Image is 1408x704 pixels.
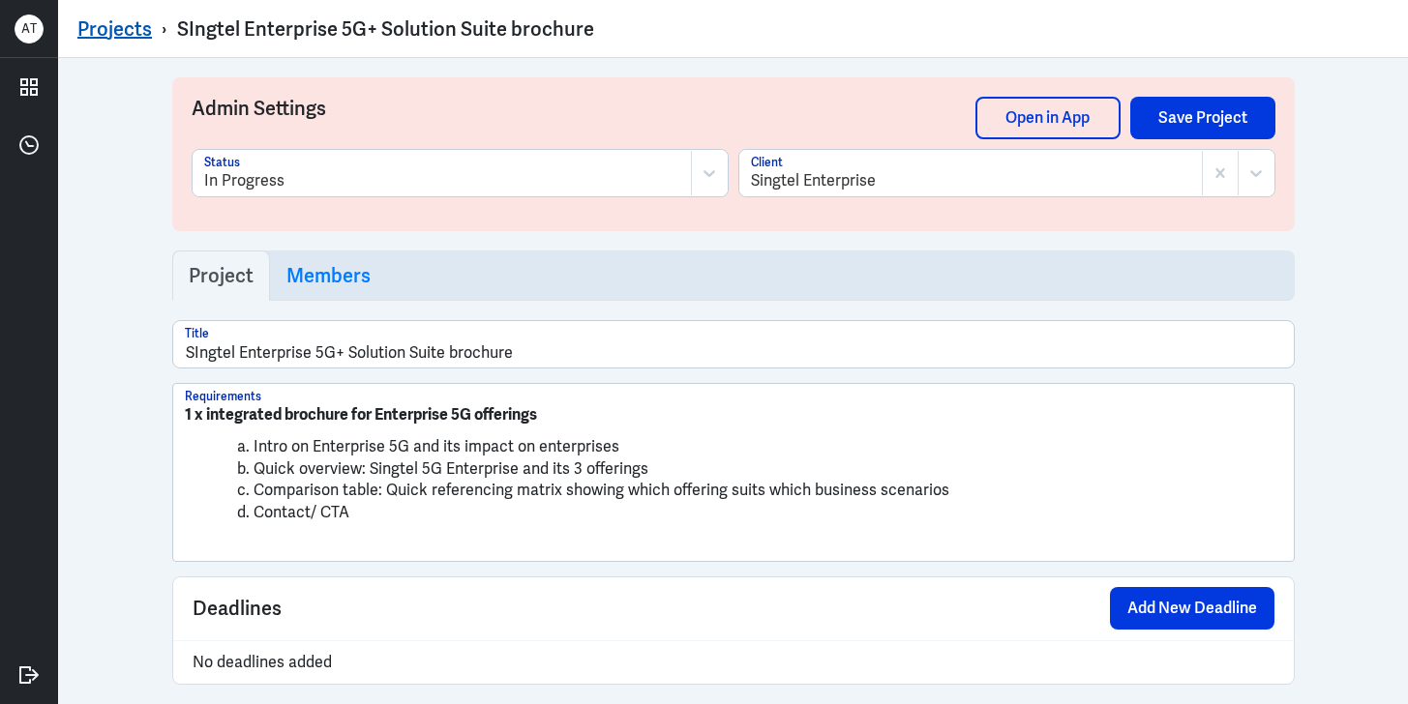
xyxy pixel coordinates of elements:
[286,264,371,287] h3: Members
[1110,587,1274,630] button: Add New Deadline
[185,458,1282,481] li: Quick overview: Singtel 5G Enterprise and its 3 offerings
[185,502,1282,524] li: Contact/ CTA
[185,404,537,425] strong: 1 x integrated brochure for Enterprise 5G offerings
[193,594,282,623] span: Deadlines
[15,15,44,44] div: A T
[192,97,975,149] h3: Admin Settings
[77,16,152,42] a: Projects
[185,480,1282,502] li: Comparison table: Quick referencing matrix showing which offering suits which business scenarios
[975,97,1121,139] a: Open in App
[1130,97,1275,139] button: Save Project
[177,16,594,42] div: SIngtel Enterprise 5G+ Solution Suite brochure
[185,436,1282,458] li: Intro on Enterprise 5G and its impact on enterprises
[173,640,1294,684] div: No deadlines added
[173,321,1294,367] input: Title
[152,16,177,42] p: ›
[189,264,254,287] h3: Project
